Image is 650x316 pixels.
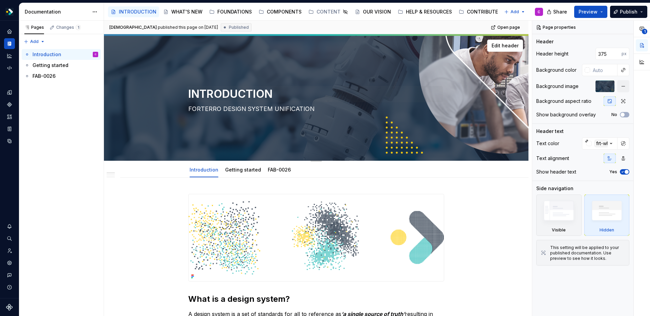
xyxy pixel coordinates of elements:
[4,136,15,146] a: Data sources
[487,40,523,52] button: Edit header
[32,73,56,80] div: FAB-0026
[187,104,443,114] textarea: FORTERRO DESIGN SYSTEM UNIFICATION
[536,185,573,192] div: Side navigation
[32,62,68,69] div: Getting started
[594,140,627,147] div: frt-white-500
[4,26,15,37] a: Home
[22,49,101,82] div: Page tree
[584,195,630,236] div: Hidden
[406,8,452,15] div: HELP & RESOURCES
[456,6,501,17] a: CONTRIBUTE
[267,8,302,15] div: COMPONENTS
[502,7,527,17] button: Add
[536,111,596,118] div: Show background overlay
[595,48,622,60] input: Auto
[4,257,15,268] a: Settings
[22,60,101,71] a: Getting started
[119,8,156,15] div: INTRODUCTION
[536,50,568,57] div: Header height
[160,6,205,17] a: WHAT'S NEW
[225,167,261,173] a: Getting started
[574,6,607,18] button: Preview
[582,137,617,150] button: frt-white-500
[609,169,617,175] label: Yes
[171,8,202,15] div: WHAT'S NEW
[108,5,501,19] div: Page tree
[4,123,15,134] a: Storybook stories
[22,49,101,60] a: IntroductionC
[4,50,15,61] a: Analytics
[222,162,264,177] div: Getting started
[109,25,157,30] span: [DEMOGRAPHIC_DATA]
[395,6,455,17] a: HELP & RESOURCES
[22,71,101,82] a: FAB-0026
[642,29,647,34] span: 1
[611,112,617,117] label: No
[5,8,14,16] img: 19b433f1-4eb9-4ddc-9788-ff6ca78edb97.png
[4,245,15,256] a: Invite team
[217,8,252,15] div: FOUNDATIONS
[536,168,576,175] div: Show header text
[268,167,291,173] a: FAB-0026
[536,38,554,45] div: Header
[56,25,81,30] div: Changes
[610,6,647,18] button: Publish
[4,111,15,122] a: Assets
[536,83,579,90] div: Background image
[256,6,304,17] a: COMPONENTS
[492,42,519,49] span: Edit header
[4,87,15,98] a: Design tokens
[229,25,249,30] span: Published
[32,51,61,58] div: Introduction
[590,64,617,76] input: Auto
[188,294,444,304] h2: What is a design system?
[306,6,351,17] a: CONTENT
[579,8,598,15] span: Preview
[25,8,89,15] div: Documentation
[4,270,15,280] button: Contact support
[497,25,520,30] span: Open page
[352,6,394,17] a: OUR VISION
[620,8,637,15] span: Publish
[543,6,571,18] button: Share
[550,245,625,261] div: This setting will be applied to your published documentation. Use preview to see how it looks.
[511,9,519,15] span: Add
[363,8,391,15] div: OUR VISION
[536,140,559,147] div: Text color
[622,51,627,57] p: px
[158,25,218,30] div: published this page on [DATE]
[108,6,159,17] a: INTRODUCTION
[4,99,15,110] a: Components
[489,23,523,32] a: Open page
[6,304,13,311] svg: Supernova Logo
[536,128,564,135] div: Header text
[538,9,540,15] div: C
[536,195,582,236] div: Visible
[4,63,15,73] a: Code automation
[187,86,443,102] textarea: INTRODUCTION
[536,155,569,162] div: Text alignment
[75,25,81,30] span: 1
[553,8,567,15] span: Share
[207,6,255,17] a: FOUNDATIONS
[22,37,47,46] button: Add
[30,39,39,44] span: Add
[4,221,15,232] button: Notifications
[4,233,15,244] div: Search ⌘K
[536,67,577,73] div: Background color
[536,98,591,105] div: Background aspect ratio
[4,38,15,49] a: Documentation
